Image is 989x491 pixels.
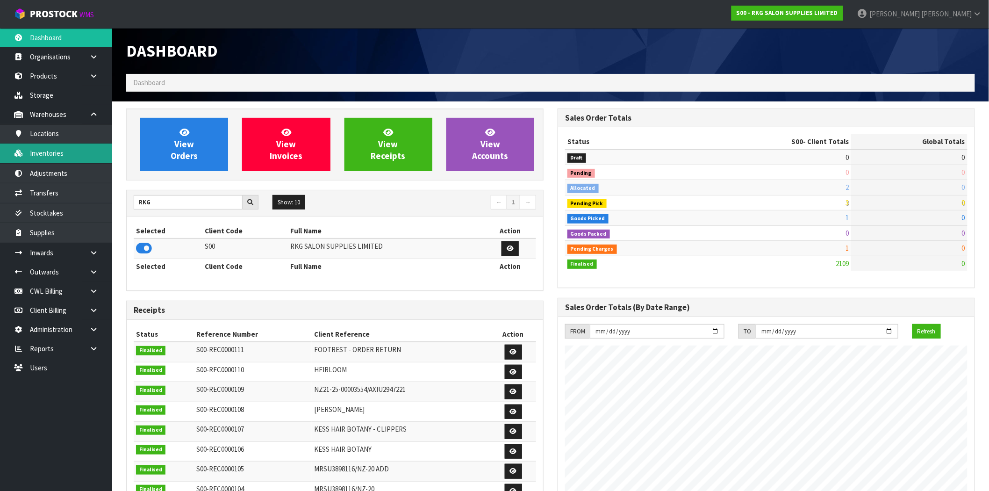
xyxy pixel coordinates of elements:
[202,238,288,259] td: S00
[314,405,365,414] span: [PERSON_NAME]
[846,229,849,238] span: 0
[962,213,965,222] span: 0
[567,169,595,178] span: Pending
[136,445,165,455] span: Finalised
[698,134,852,149] th: - Client Totals
[202,259,288,274] th: Client Code
[136,405,165,415] span: Finalised
[196,425,244,433] span: S00-REC0000107
[196,365,244,374] span: S00-REC0000110
[565,134,698,149] th: Status
[194,327,312,342] th: Reference Number
[202,224,288,238] th: Client Code
[314,464,389,473] span: MRSU3898116/NZ-20 ADD
[288,224,484,238] th: Full Name
[136,366,165,375] span: Finalised
[520,195,536,210] a: →
[371,127,406,162] span: View Receipts
[314,345,401,354] span: FOOTREST - ORDER RETURN
[288,238,484,259] td: RKG SALON SUPPLIES LIMITED
[567,214,609,224] span: Goods Picked
[14,8,26,20] img: cube-alt.png
[196,464,244,473] span: S00-REC0000105
[133,78,165,87] span: Dashboard
[472,127,508,162] span: View Accounts
[567,184,599,193] span: Allocated
[567,153,586,163] span: Draft
[567,230,610,239] span: Goods Packed
[134,224,202,238] th: Selected
[134,259,202,274] th: Selected
[314,445,372,454] span: KESS HAIR BOTANY
[312,327,490,342] th: Client Reference
[737,9,838,17] strong: S00 - RKG SALON SUPPLIES LIMITED
[196,345,244,354] span: S00-REC0000111
[484,224,536,238] th: Action
[846,244,849,253] span: 1
[134,306,536,315] h3: Receipts
[272,195,305,210] button: Show: 10
[738,324,756,339] div: TO
[567,199,607,209] span: Pending Pick
[242,118,330,171] a: ViewInvoices
[126,41,218,61] span: Dashboard
[507,195,520,210] a: 1
[30,8,78,20] span: ProStock
[836,259,849,268] span: 2109
[134,327,194,342] th: Status
[314,425,407,433] span: KESS HAIR BOTANY - CLIPPERS
[136,346,165,355] span: Finalised
[846,213,849,222] span: 1
[446,118,534,171] a: ViewAccounts
[342,195,536,211] nav: Page navigation
[140,118,228,171] a: ViewOrders
[484,259,536,274] th: Action
[846,198,849,207] span: 3
[491,195,507,210] a: ←
[171,127,198,162] span: View Orders
[912,324,941,339] button: Refresh
[731,6,843,21] a: S00 - RKG SALON SUPPLIES LIMITED
[962,198,965,207] span: 0
[134,195,243,209] input: Search clients
[567,260,597,269] span: Finalised
[288,259,484,274] th: Full Name
[962,229,965,238] span: 0
[565,114,967,123] h3: Sales Order Totals
[962,259,965,268] span: 0
[314,385,406,394] span: NZ21-25-00003554/AXIU2947221
[344,118,432,171] a: ViewReceipts
[136,465,165,475] span: Finalised
[136,386,165,395] span: Finalised
[79,10,94,19] small: WMS
[136,426,165,435] span: Finalised
[565,324,590,339] div: FROM
[314,365,347,374] span: HEIRLOOM
[567,245,617,254] span: Pending Charges
[196,445,244,454] span: S00-REC0000106
[196,385,244,394] span: S00-REC0000109
[565,303,967,312] h3: Sales Order Totals (By Date Range)
[270,127,302,162] span: View Invoices
[490,327,536,342] th: Action
[962,244,965,253] span: 0
[196,405,244,414] span: S00-REC0000108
